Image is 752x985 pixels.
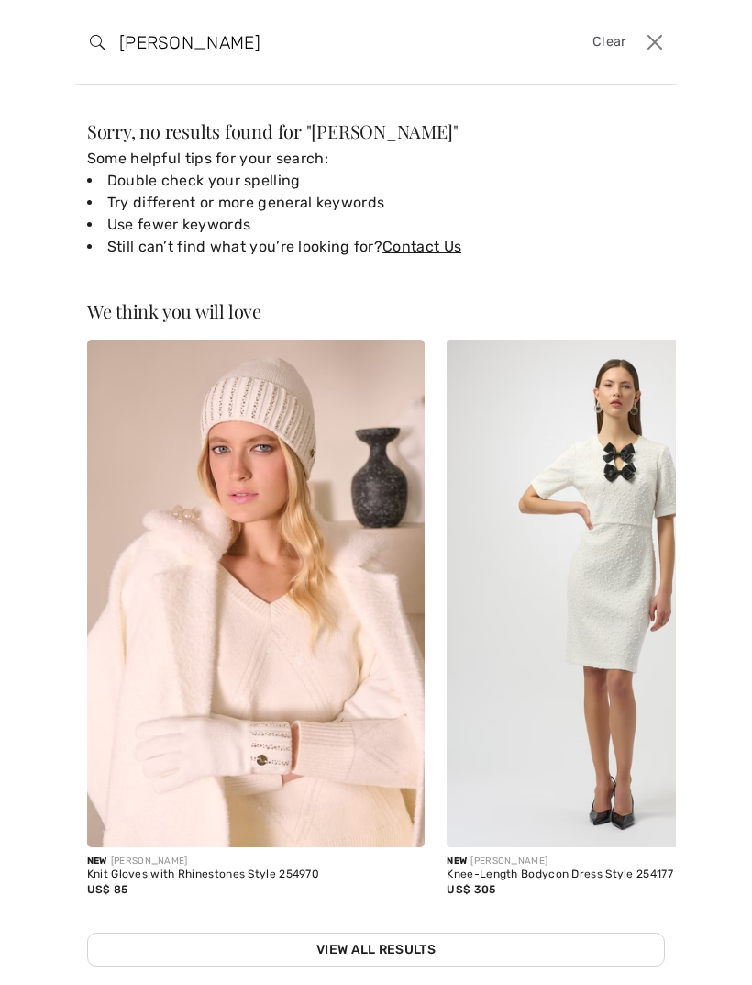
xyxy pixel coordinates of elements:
li: Use fewer keywords [87,214,665,236]
button: Close [641,28,669,57]
div: Some helpful tips for your search: [87,148,665,258]
li: Double check your spelling [87,170,665,192]
span: US$ 305 [447,883,495,896]
li: Try different or more general keywords [87,192,665,214]
span: New [87,856,107,867]
a: View All Results [87,933,665,967]
div: Sorry, no results found for " " [87,122,665,140]
input: TYPE TO SEARCH [105,15,518,70]
img: search the website [90,35,105,50]
a: Contact Us [382,238,461,255]
span: Clear [592,32,626,52]
span: US$ 85 [87,883,128,896]
span: We think you will love [87,298,261,323]
div: [PERSON_NAME] [87,855,426,868]
span: New [447,856,467,867]
span: Chat [43,13,81,29]
li: Still can’t find what you’re looking for? [87,236,665,258]
img: Knit Gloves with Rhinestones Style 254970. Winter White [87,340,426,847]
div: Knit Gloves with Rhinestones Style 254970 [87,868,426,881]
span: [PERSON_NAME] [311,118,452,143]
